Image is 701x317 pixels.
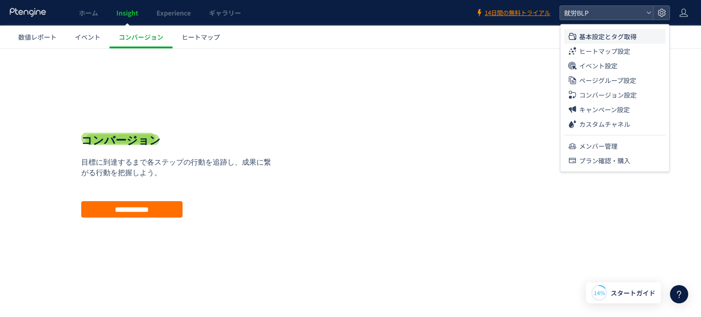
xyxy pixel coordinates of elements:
[18,32,57,42] span: 数値レポート
[579,29,637,44] span: 基本設定とタグ取得
[81,84,161,100] h1: コンバージョン
[579,88,637,102] span: コンバージョン設定
[594,289,605,296] span: 14%
[75,32,100,42] span: イベント
[476,9,550,17] a: 14日間の無料トライアル
[579,73,636,88] span: ページグループ設定
[81,109,277,130] p: 目標に到達するまで各ステップの行動を追跡し、成果に繋がる行動を把握しよう。
[611,288,655,298] span: スタートガイド
[561,6,643,20] span: 就労BLP
[209,8,241,17] span: ギャラリー
[79,8,98,17] span: ホーム
[182,32,220,42] span: ヒートマップ
[579,44,630,58] span: ヒートマップ設定
[119,32,163,42] span: コンバージョン
[157,8,191,17] span: Experience
[579,58,617,73] span: イベント設定
[579,153,630,168] span: プラン確認・購入
[579,102,630,117] span: キャンペーン設定
[485,9,550,17] span: 14日間の無料トライアル
[579,117,630,131] span: カスタムチャネル
[579,139,617,153] span: メンバー管理
[116,8,138,17] span: Insight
